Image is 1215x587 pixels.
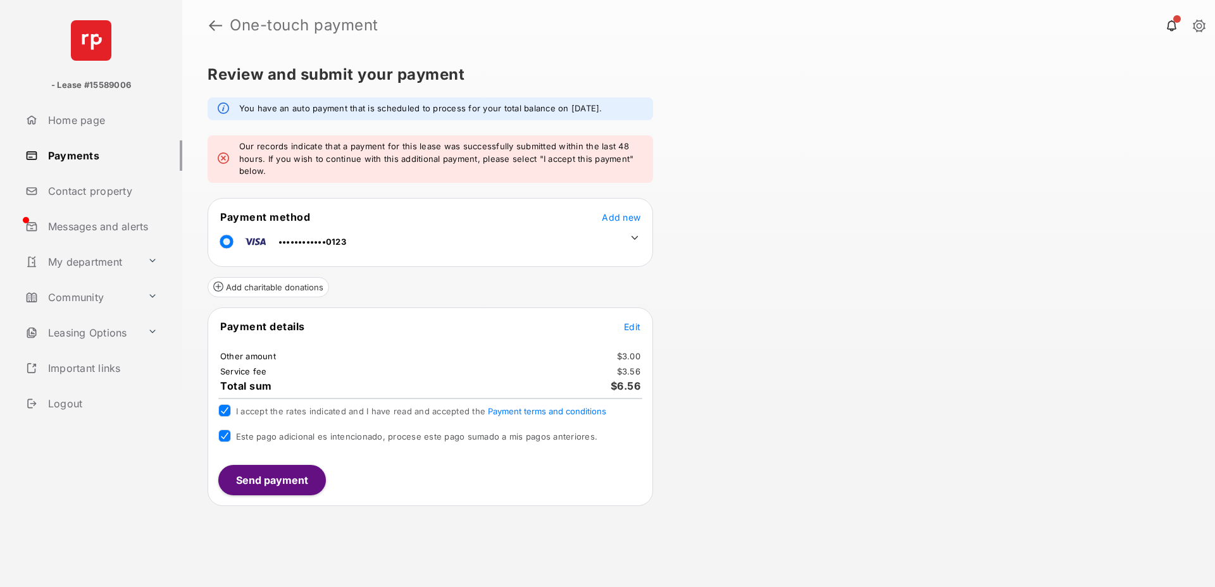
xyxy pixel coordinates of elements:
font: One-touch payment [230,16,378,34]
font: Edit [624,321,640,332]
button: Add new [602,211,640,223]
font: Review and submit your payment [208,65,464,83]
button: I accept the rates indicated and I have read and accepted the [488,406,606,416]
a: Contact property [20,176,182,206]
font: Other amount [220,352,276,362]
font: ••••••••••••0123 [278,237,346,247]
a: Important links [20,353,163,383]
font: $3.56 [617,367,640,377]
font: Service fee [220,367,267,377]
a: Payments [20,140,182,171]
button: Edit [624,320,640,333]
font: Payment method [220,211,310,223]
font: - Lease #15589006 [51,80,131,90]
img: svg+xml;base64,PHN2ZyB4bWxucz0iaHR0cDovL3d3dy53My5vcmcvMjAwMC9zdmciIHdpZHRoPSI2NCIgaGVpZ2h0PSI2NC... [71,20,111,61]
font: Total sum [220,380,272,392]
span: Este pago adicional es intencionado, procese este pago sumado a mis pagos anteriores. [236,431,597,442]
font: Add new [602,212,640,223]
a: My department [20,247,142,277]
font: Payment details [220,320,305,333]
font: Our records indicate that a payment for this lease was successfully submitted within the last 48 ... [239,141,633,176]
font: I accept the rates indicated and I have read and accepted the [236,406,485,416]
a: Logout [20,388,182,419]
a: Community [20,282,142,312]
a: Leasing Options [20,318,142,348]
button: Add charitable donations [208,277,329,297]
font: $6.56 [611,380,641,392]
font: $3.00 [617,352,640,362]
button: Send payment [218,465,326,495]
font: You have an auto payment that is scheduled to process for your total balance on [DATE]. [239,103,602,113]
a: Home page [20,105,182,135]
a: Messages and alerts [20,211,182,242]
